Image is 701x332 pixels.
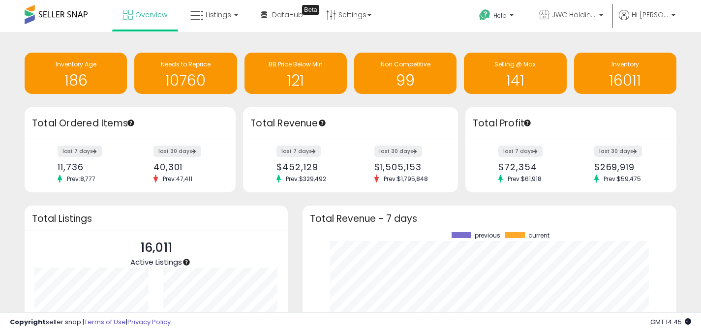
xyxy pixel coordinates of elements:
[464,53,566,94] a: Selling @ Max 141
[10,317,46,327] strong: Copyright
[479,9,491,21] i: Get Help
[84,317,126,327] a: Terms of Use
[475,232,500,239] span: previous
[528,232,549,239] span: current
[599,175,646,183] span: Prev: $59,475
[473,117,669,130] h3: Total Profit
[498,162,563,172] div: $72,354
[302,5,319,15] div: Tooltip anchor
[139,72,232,89] h1: 10760
[269,60,323,68] span: BB Price Below Min
[574,53,676,94] a: Inventory 16011
[498,146,543,157] label: last 7 days
[161,60,211,68] span: Needs to Reprice
[632,10,669,20] span: Hi [PERSON_NAME]
[10,318,171,327] div: seller snap | |
[594,146,642,157] label: last 30 days
[182,258,191,267] div: Tooltip anchor
[471,1,523,32] a: Help
[153,162,218,172] div: 40,301
[276,162,343,172] div: $452,129
[244,53,347,94] a: BB Price Below Min 121
[374,146,422,157] label: last 30 days
[276,146,321,157] label: last 7 days
[130,239,182,257] p: 16,011
[354,53,457,94] a: Non Competitive 99
[469,72,561,89] h1: 141
[619,10,675,32] a: Hi [PERSON_NAME]
[135,10,167,20] span: Overview
[552,10,596,20] span: JWC Holdings
[127,317,171,327] a: Privacy Policy
[272,10,303,20] span: DataHub
[56,60,96,68] span: Inventory Age
[579,72,671,89] h1: 16011
[58,162,122,172] div: 11,736
[250,117,451,130] h3: Total Revenue
[126,119,135,127] div: Tooltip anchor
[374,162,441,172] div: $1,505,153
[25,53,127,94] a: Inventory Age 186
[32,215,280,222] h3: Total Listings
[310,215,669,222] h3: Total Revenue - 7 days
[503,175,547,183] span: Prev: $61,918
[249,72,342,89] h1: 121
[158,175,197,183] span: Prev: 47,411
[379,175,433,183] span: Prev: $1,795,848
[62,175,100,183] span: Prev: 8,777
[493,11,507,20] span: Help
[281,175,331,183] span: Prev: $329,492
[134,53,237,94] a: Needs to Reprice 10760
[594,162,659,172] div: $269,919
[30,72,122,89] h1: 186
[153,146,201,157] label: last 30 days
[130,257,182,267] span: Active Listings
[32,117,228,130] h3: Total Ordered Items
[206,10,231,20] span: Listings
[381,60,430,68] span: Non Competitive
[359,72,452,89] h1: 99
[318,119,327,127] div: Tooltip anchor
[523,119,532,127] div: Tooltip anchor
[650,317,691,327] span: 2025-10-10 14:45 GMT
[494,60,536,68] span: Selling @ Max
[611,60,639,68] span: Inventory
[58,146,102,157] label: last 7 days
